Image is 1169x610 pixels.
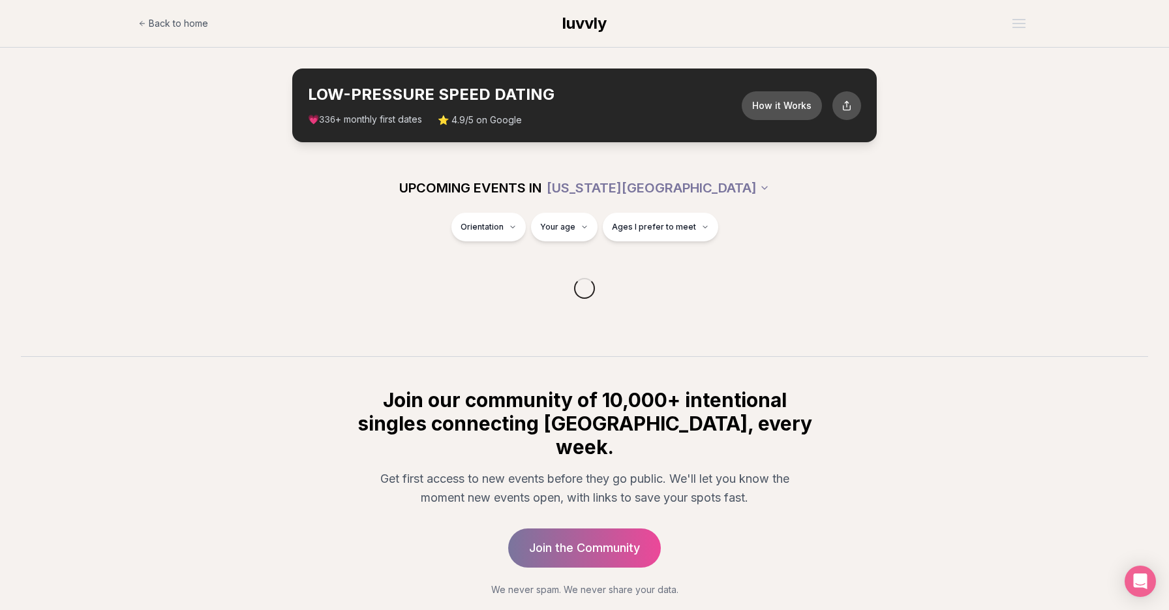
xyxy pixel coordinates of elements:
[540,222,575,232] span: Your age
[451,213,526,241] button: Orientation
[742,91,822,120] button: How it Works
[547,174,770,202] button: [US_STATE][GEOGRAPHIC_DATA]
[319,115,335,125] span: 336
[399,179,541,197] span: UPCOMING EVENTS IN
[355,583,814,596] p: We never spam. We never share your data.
[149,17,208,30] span: Back to home
[612,222,696,232] span: Ages I prefer to meet
[1007,14,1031,33] button: Open menu
[603,213,718,241] button: Ages I prefer to meet
[308,84,742,105] h2: LOW-PRESSURE SPEED DATING
[461,222,504,232] span: Orientation
[355,388,814,459] h2: Join our community of 10,000+ intentional singles connecting [GEOGRAPHIC_DATA], every week.
[438,114,522,127] span: ⭐ 4.9/5 on Google
[562,14,607,33] span: luvvly
[1125,566,1156,597] div: Open Intercom Messenger
[308,113,422,127] span: 💗 + monthly first dates
[562,13,607,34] a: luvvly
[365,469,804,508] p: Get first access to new events before they go public. We'll let you know the moment new events op...
[138,10,208,37] a: Back to home
[508,528,661,568] a: Join the Community
[531,213,598,241] button: Your age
